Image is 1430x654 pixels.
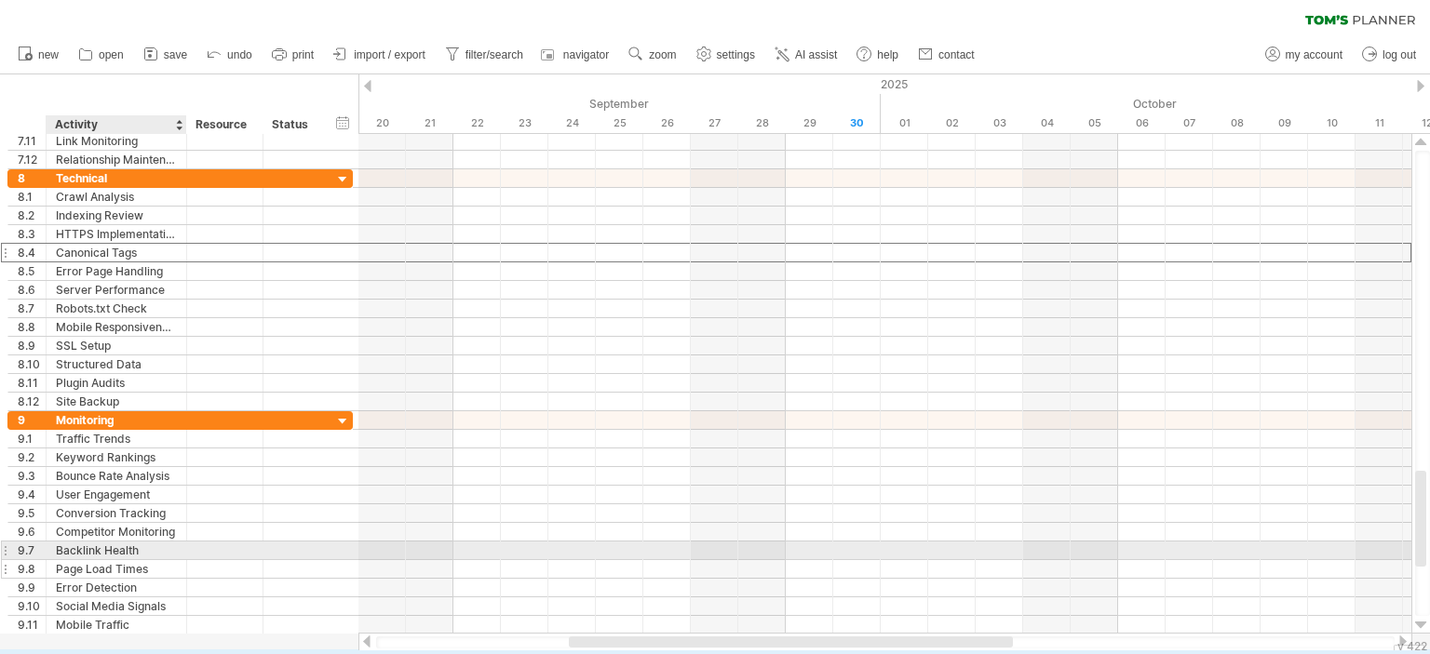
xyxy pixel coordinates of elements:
div: 8.3 [18,225,46,243]
span: AI assist [795,48,837,61]
span: print [292,48,314,61]
div: Thursday, 9 October 2025 [1261,113,1308,133]
div: Mobile Traffic [56,616,177,634]
div: Thursday, 25 September 2025 [596,113,643,133]
a: open [74,43,129,67]
span: import / export [354,48,425,61]
a: AI assist [770,43,843,67]
div: 9.1 [18,430,46,447]
div: Sunday, 21 September 2025 [406,113,453,133]
span: zoom [649,48,676,61]
div: Sunday, 28 September 2025 [738,113,786,133]
div: Keyword Rankings [56,448,177,466]
div: Plugin Audits [56,374,177,392]
div: Traffic Trends [56,430,177,447]
div: Saturday, 20 September 2025 [358,113,406,133]
div: 8.10 [18,355,46,373]
div: Bounce Rate Analysis [56,467,177,485]
div: 8.1 [18,188,46,206]
span: my account [1286,48,1342,61]
div: 9.7 [18,541,46,559]
div: 8.12 [18,393,46,410]
div: Link Monitoring [56,132,177,150]
span: settings [717,48,755,61]
div: v 422 [1397,639,1427,653]
a: import / export [329,43,431,67]
div: Mobile Responsiveness [56,318,177,336]
div: 9.4 [18,486,46,503]
span: open [99,48,124,61]
a: filter/search [440,43,529,67]
div: 8.8 [18,318,46,336]
div: Error Page Handling [56,262,177,280]
div: 9.11 [18,616,46,634]
span: contact [938,48,975,61]
a: log out [1357,43,1422,67]
div: Friday, 3 October 2025 [976,113,1023,133]
div: Saturday, 27 September 2025 [691,113,738,133]
a: print [267,43,319,67]
div: 8.11 [18,374,46,392]
div: Saturday, 11 October 2025 [1356,113,1403,133]
div: 8.9 [18,337,46,354]
span: save [164,48,187,61]
div: Monday, 22 September 2025 [453,113,501,133]
div: 8.6 [18,281,46,299]
div: Technical [56,169,177,187]
div: 8.4 [18,244,46,261]
div: Canonical Tags [56,244,177,261]
div: Tuesday, 7 October 2025 [1166,113,1213,133]
div: 7.12 [18,151,46,168]
span: navigator [563,48,609,61]
a: navigator [538,43,614,67]
a: contact [913,43,980,67]
div: 8.2 [18,207,46,224]
a: help [852,43,904,67]
a: new [13,43,64,67]
div: Wednesday, 24 September 2025 [548,113,596,133]
a: settings [692,43,761,67]
div: 8 [18,169,46,187]
span: undo [227,48,252,61]
div: Sunday, 5 October 2025 [1071,113,1118,133]
a: save [139,43,193,67]
div: Wednesday, 8 October 2025 [1213,113,1261,133]
div: Friday, 26 September 2025 [643,113,691,133]
span: filter/search [465,48,523,61]
div: Error Detection [56,579,177,596]
div: 9.10 [18,597,46,615]
div: Indexing Review [56,207,177,224]
div: 7.11 [18,132,46,150]
div: Competitor Monitoring [56,523,177,541]
div: Tuesday, 30 September 2025 [833,113,881,133]
div: 9.2 [18,448,46,466]
a: zoom [624,43,681,67]
div: Tuesday, 23 September 2025 [501,113,548,133]
div: Thursday, 2 October 2025 [928,113,976,133]
div: Page Load Times [56,560,177,578]
div: Show Legend [1394,645,1424,650]
div: Social Media Signals [56,597,177,615]
div: Relationship Maintenance [56,151,177,168]
span: new [38,48,59,61]
div: Monitoring [56,411,177,429]
span: log out [1383,48,1416,61]
div: 9.8 [18,560,46,578]
div: HTTPS Implementation [56,225,177,243]
div: User Engagement [56,486,177,503]
div: 9.6 [18,523,46,541]
div: Friday, 10 October 2025 [1308,113,1356,133]
div: Activity [55,115,176,134]
div: Crawl Analysis [56,188,177,206]
div: Wednesday, 1 October 2025 [881,113,928,133]
div: Robots.txt Check [56,300,177,317]
div: Site Backup [56,393,177,410]
div: Backlink Health [56,541,177,559]
div: Resource [196,115,252,134]
div: 9.9 [18,579,46,596]
a: my account [1261,43,1348,67]
div: Structured Data [56,355,177,373]
div: Server Performance [56,281,177,299]
div: Conversion Tracking [56,504,177,522]
div: 9.3 [18,467,46,485]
